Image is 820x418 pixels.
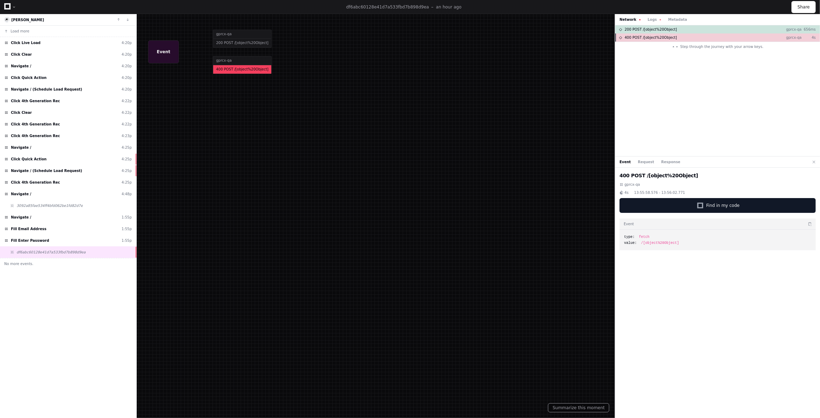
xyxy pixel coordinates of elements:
[122,145,132,150] div: 4:25p
[122,98,132,104] div: 4:22p
[122,215,132,220] div: 1:55p
[648,17,661,22] button: Logs
[11,75,47,80] span: Click Quick Action
[11,226,47,232] span: Fill Email Address
[11,215,31,220] span: Navigate /
[782,27,802,32] p: gprcx-qa
[624,190,629,195] span: 4s
[634,190,685,195] span: 13:55:58.576 - 13:56:02.771
[619,198,816,213] button: Find in my code
[802,27,816,32] p: 656ms
[11,168,82,173] span: Navigate / (Schedule Load Request)
[11,133,60,139] span: Click 4th Generation Rec
[11,110,32,115] span: Click Clear
[122,75,132,80] div: 4:20p
[638,159,654,165] button: Request
[122,40,132,45] div: 4:20p
[436,4,461,10] p: an hour ago
[639,234,649,240] span: fetch
[11,180,60,185] span: Click 4th Generation Rec
[122,168,132,173] div: 4:25p
[122,226,132,232] div: 1:55p
[680,44,764,49] span: Step through the journey with your arrow keys.
[661,159,680,165] button: Response
[11,122,60,127] span: Click 4th Generation Rec
[17,203,83,208] span: 3092a85fae534ff4bfd062be1fd82d7e
[791,1,816,13] button: Share
[122,191,132,197] div: 4:48p
[11,98,60,104] span: Click 4th Generation Rec
[5,18,10,22] img: 14.svg
[11,156,47,162] span: Click Quick Action
[11,40,41,45] span: Click Live Load
[122,238,132,243] div: 1:55p
[619,159,631,165] button: Event
[11,145,31,150] span: Navigate /
[619,17,641,22] button: Network
[624,221,634,227] h3: Event
[122,63,132,69] div: 4:20p
[122,122,132,127] div: 4:22p
[624,240,637,246] span: value:
[548,403,609,412] button: Summarize this moment
[706,203,740,208] span: Find in my code
[625,35,677,40] span: 400 POST /[object%20Object]
[122,52,132,57] div: 4:20p
[11,18,44,22] a: [PERSON_NAME]
[641,240,679,246] span: /[object%20Object]
[122,87,132,92] div: 4:20p
[11,52,32,57] span: Click Clear
[11,87,82,92] span: Navigate / (Schedule Load Request)
[619,172,816,179] h2: 400 POST /[object%20Object]
[624,234,635,240] span: type:
[122,180,132,185] div: 4:25p
[668,17,687,22] button: Metadata
[624,182,640,187] span: gprcx-qa
[11,191,31,197] span: Navigate /
[122,156,132,162] div: 4:25p
[802,35,816,40] p: 4s
[4,261,33,266] span: No more events.
[782,35,802,40] p: gprcx-qa
[11,238,49,243] span: Fill Enter Password
[11,29,29,34] span: Load more
[625,27,677,32] span: 200 POST /[object%20Object]
[17,250,86,255] span: df6abc60128e41d7a533fbd7b898d9ea
[11,63,31,69] span: Navigate /
[346,5,429,10] span: df6abc60128e41d7a533fbd7b898d9ea
[122,133,132,139] div: 4:23p
[122,110,132,115] div: 4:22p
